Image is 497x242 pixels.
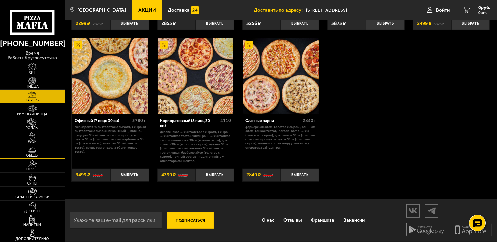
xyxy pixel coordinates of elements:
a: АкционныйСлавные парни [242,38,319,114]
div: Офисный (7 пицц 30 см) [75,118,131,123]
s: 2825 ₽ [93,21,103,26]
button: Выбрать [110,17,149,30]
span: Доставить по адресу: [254,8,306,13]
input: Ваш адрес доставки [306,4,406,16]
img: Корпоративный (8 пицц 30 см) [158,38,233,114]
div: Корпоративный (8 пицц 30 см) [160,118,219,128]
span: 2499 ₽ [417,21,431,26]
span: Доставка [168,8,190,13]
img: Акционный [245,41,253,49]
span: 4399 ₽ [161,172,176,178]
span: 0 шт. [478,11,490,15]
a: АкционныйКорпоративный (8 пицц 30 см) [157,38,234,114]
button: Выбрать [281,169,319,181]
button: Выбрать [451,17,490,30]
span: 3873 ₽ [331,21,346,26]
p: Фермерская 30 см (толстое с сыром), Аль-Шам 30 см (тонкое тесто), [PERSON_NAME] 30 см (толстое с ... [245,125,316,150]
button: Выбрать [196,169,234,181]
span: 0 руб. [478,5,490,10]
span: [GEOGRAPHIC_DATA] [77,8,126,13]
a: Отзывы [279,212,306,229]
span: 3256 ₽ [246,21,261,26]
a: Вакансии [339,212,369,229]
img: Акционный [74,41,82,49]
img: vk [407,205,419,217]
s: 6602 ₽ [178,172,188,178]
span: 2840 г [303,118,316,123]
span: 2849 ₽ [246,172,261,178]
span: 3780 г [132,118,146,123]
img: tg [425,205,438,217]
button: Выбрать [196,17,234,30]
span: 2855 ₽ [161,21,176,26]
button: Выбрать [281,17,319,30]
button: Выбрать [110,169,149,181]
s: 5623 ₽ [93,172,103,178]
img: 15daf4d41897b9f0e9f617042186c801.svg [191,6,199,14]
a: АкционныйОфисный (7 пицц 30 см) [72,38,149,114]
a: О нас [257,212,279,229]
span: 4110 [220,118,231,123]
s: 3823 ₽ [434,21,444,26]
p: Фермерская 30 см (толстое с сыром), 4 сыра 30 см (толстое с сыром), Пикантный цыплёнок сулугуни 3... [75,125,146,154]
p: Деревенская 30 см (толстое с сыром), 4 сыра 30 см (тонкое тесто), Чикен Ранч 30 см (тонкое тесто)... [160,130,231,163]
s: 3985 ₽ [263,172,273,178]
img: Акционный [160,41,168,49]
input: Укажите ваш e-mail для рассылки [70,212,162,229]
span: 3499 ₽ [76,172,90,178]
span: Войти [436,8,450,13]
img: Офисный (7 пицц 30 см) [72,38,148,114]
span: 2299 ₽ [76,21,90,26]
a: Франшиза [306,212,339,229]
span: Акции [138,8,156,13]
button: Подписаться [167,212,214,229]
div: Славные парни [245,118,301,123]
button: Выбрать [366,17,405,30]
img: Славные парни [243,38,319,114]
